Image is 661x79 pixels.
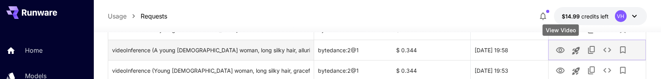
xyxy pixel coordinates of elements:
[562,12,609,20] div: $14.9912
[599,62,615,78] button: See details
[584,42,599,58] button: Copy TaskUUID
[543,24,579,36] div: View Video
[562,13,581,20] span: $14.99
[552,62,568,78] button: View Video
[615,62,631,78] button: Add to library
[141,11,167,21] a: Requests
[599,42,615,58] button: See details
[615,10,627,22] div: VH
[581,13,609,20] span: credits left
[25,46,43,55] p: Home
[568,63,584,79] button: Launch in playground
[112,40,310,60] div: Click to copy prompt
[314,40,392,60] div: bytedance:2@1
[552,42,568,58] button: View Video
[470,40,548,60] div: 02 Sep, 2025 19:58
[108,11,127,21] a: Usage
[554,7,647,25] button: $14.9912VH
[568,43,584,59] button: Launch in playground
[615,42,631,58] button: Add to library
[392,40,470,60] div: $ 0.344
[108,11,167,21] nav: breadcrumb
[584,62,599,78] button: Copy TaskUUID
